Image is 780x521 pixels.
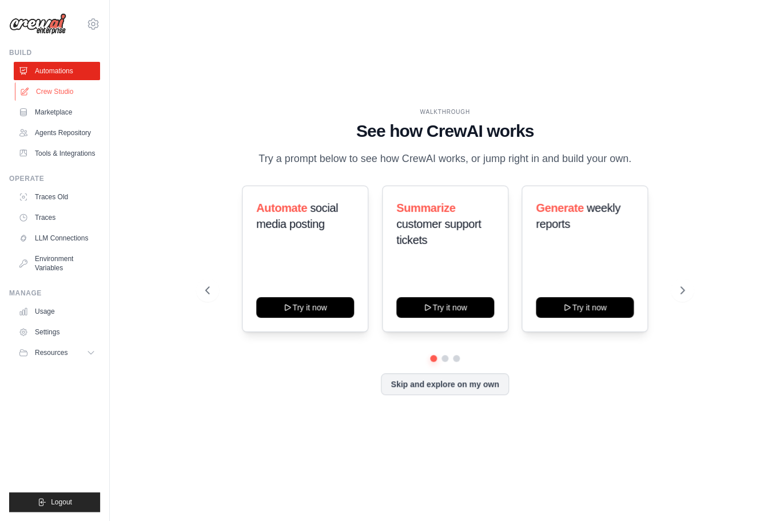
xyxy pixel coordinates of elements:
a: Marketplace [14,103,100,121]
a: Automations [14,62,100,80]
span: social media posting [256,202,338,230]
a: Settings [14,323,100,341]
span: Summarize [396,202,455,214]
a: Environment Variables [14,250,100,277]
img: Logo [9,13,66,35]
iframe: Chat Widget [723,466,780,521]
a: Agents Repository [14,124,100,142]
span: Resources [35,348,67,357]
p: Try a prompt below to see how CrewAI works, or jump right in and build your own. [253,151,637,167]
a: Traces Old [14,188,100,206]
button: Try it now [396,297,494,318]
div: Build [9,48,100,57]
button: Resources [14,344,100,362]
div: WALKTHROUGH [205,108,685,116]
button: Logout [9,492,100,512]
a: LLM Connections [14,229,100,247]
button: Try it now [256,297,354,318]
a: Crew Studio [15,82,101,101]
div: Operate [9,174,100,183]
h1: See how CrewAI works [205,121,685,141]
button: Skip and explore on my own [381,373,508,395]
button: Try it now [536,297,634,318]
div: Manage [9,289,100,298]
span: Logout [51,498,72,507]
a: Traces [14,208,100,227]
span: Automate [256,202,307,214]
a: Tools & Integrations [14,144,100,163]
span: customer support tickets [396,218,481,246]
span: Generate [536,202,584,214]
a: Usage [14,302,100,321]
